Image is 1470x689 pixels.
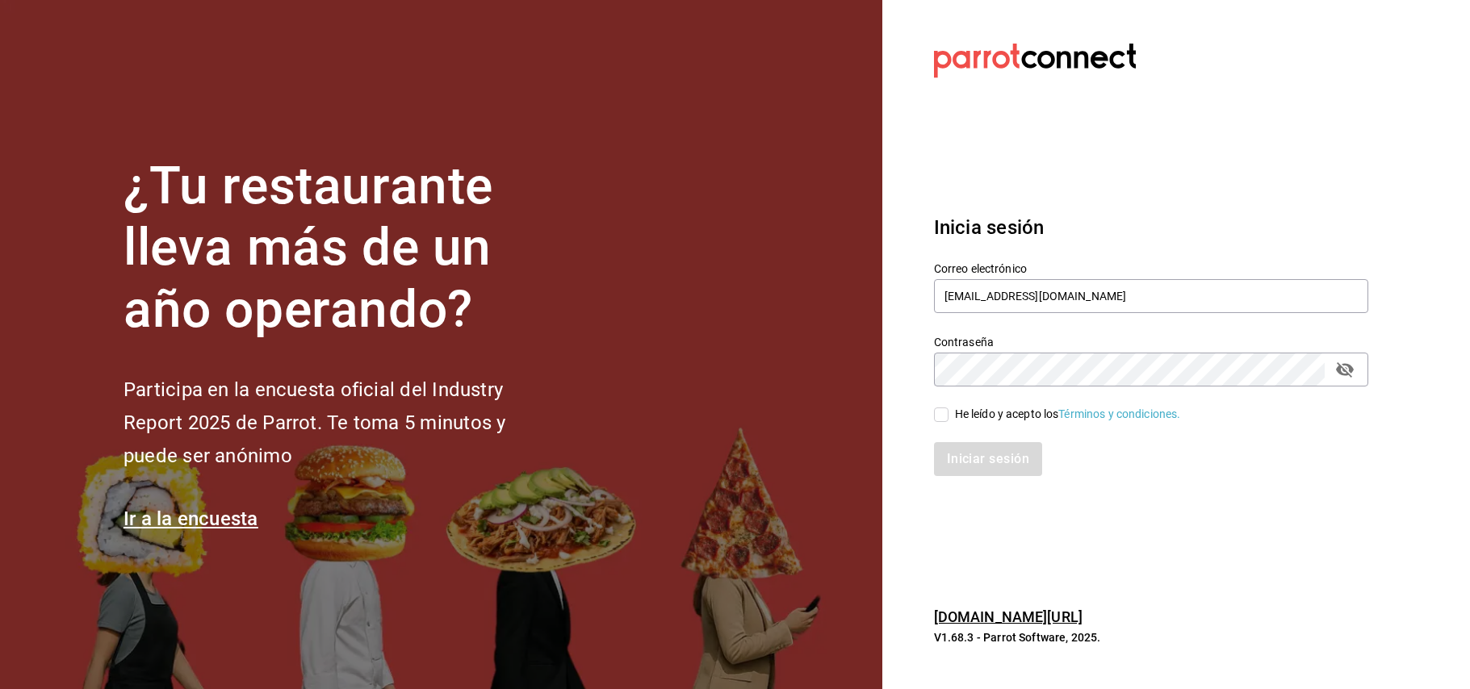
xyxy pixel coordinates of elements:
[955,406,1181,423] div: He leído y acepto los
[934,262,1368,274] label: Correo electrónico
[1331,356,1359,383] button: passwordField
[1058,407,1180,420] a: Términos y condiciones.
[934,608,1083,625] a: [DOMAIN_NAME][URL]
[934,279,1368,313] input: Ingresa tu correo electrónico
[934,629,1368,645] p: V1.68.3 - Parrot Software, 2025.
[124,156,559,341] h1: ¿Tu restaurante lleva más de un año operando?
[124,507,258,530] a: Ir a la encuesta
[934,213,1368,242] h3: Inicia sesión
[124,374,559,472] h2: Participa en la encuesta oficial del Industry Report 2025 de Parrot. Te toma 5 minutos y puede se...
[934,336,1368,347] label: Contraseña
